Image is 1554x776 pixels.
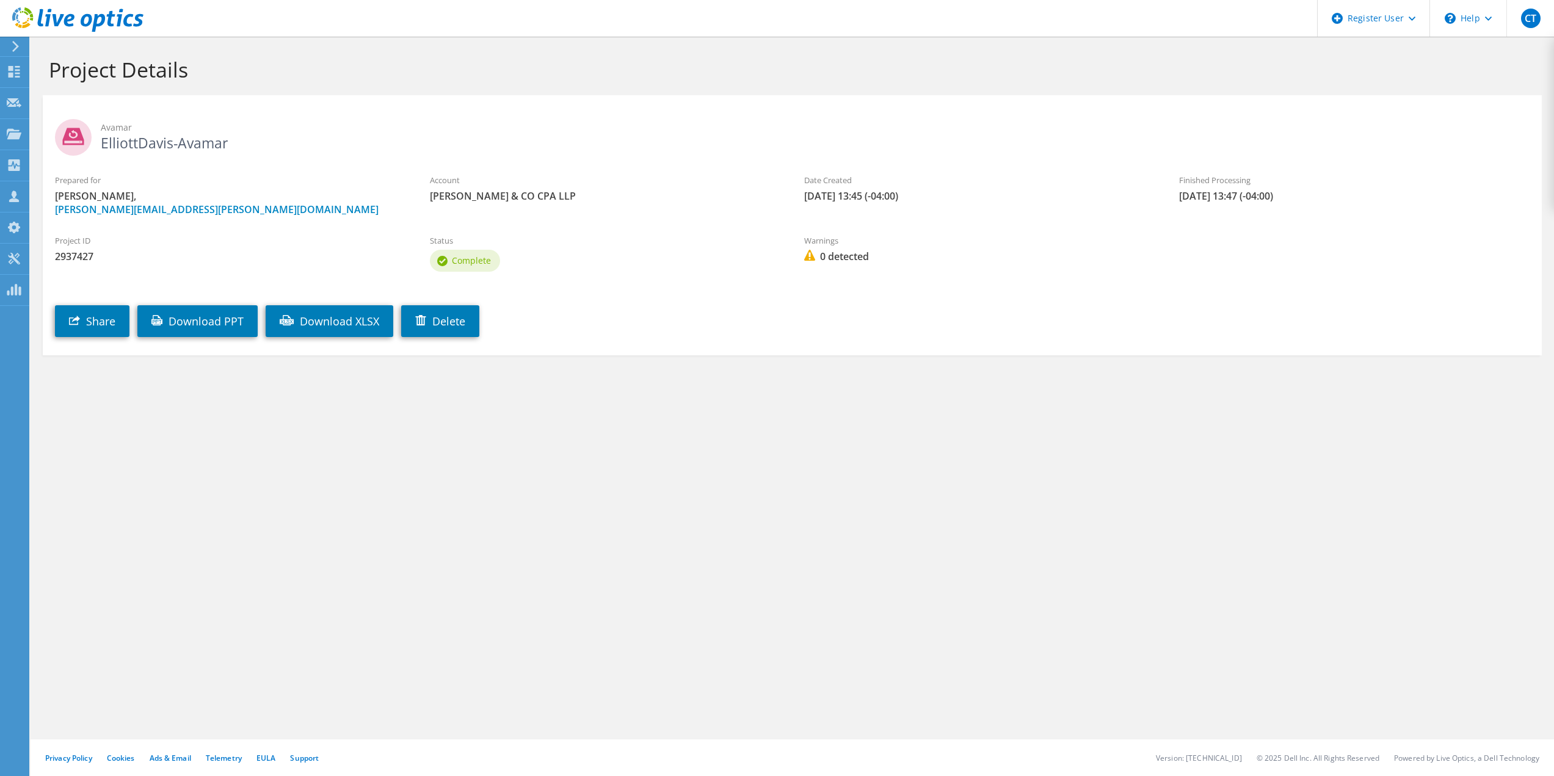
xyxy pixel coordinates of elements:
label: Account [430,174,780,186]
span: Complete [452,255,491,266]
li: © 2025 Dell Inc. All Rights Reserved [1257,753,1379,763]
span: 0 detected [804,250,1155,263]
h2: ElliottDavis-Avamar [55,119,1530,150]
a: Ads & Email [150,753,191,763]
label: Prepared for [55,174,405,186]
span: [DATE] 13:45 (-04:00) [804,189,1155,203]
label: Status [430,234,780,247]
span: [DATE] 13:47 (-04:00) [1179,189,1530,203]
label: Project ID [55,234,405,247]
label: Date Created [804,174,1155,186]
span: CT [1521,9,1541,28]
span: 2937427 [55,250,405,263]
a: Support [290,753,319,763]
a: EULA [256,753,275,763]
a: Telemetry [206,753,242,763]
a: Privacy Policy [45,753,92,763]
label: Warnings [804,234,1155,247]
h1: Project Details [49,57,1530,82]
svg: \n [1445,13,1456,24]
a: Cookies [107,753,135,763]
li: Version: [TECHNICAL_ID] [1156,753,1242,763]
li: Powered by Live Optics, a Dell Technology [1394,753,1539,763]
a: Share [55,305,129,337]
span: [PERSON_NAME], [55,189,405,216]
span: [PERSON_NAME] & CO CPA LLP [430,189,780,203]
span: Avamar [101,121,1530,134]
label: Finished Processing [1179,174,1530,186]
a: Download PPT [137,305,258,337]
a: [PERSON_NAME][EMAIL_ADDRESS][PERSON_NAME][DOMAIN_NAME] [55,203,379,216]
a: Download XLSX [266,305,393,337]
a: Delete [401,305,479,337]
